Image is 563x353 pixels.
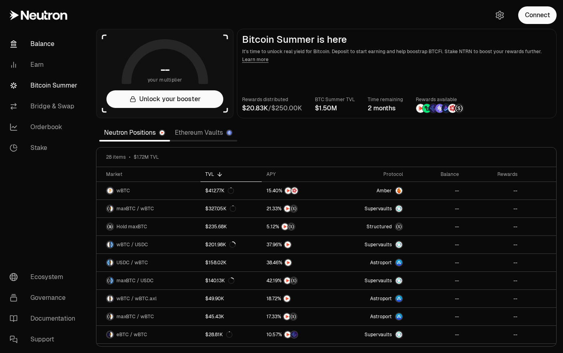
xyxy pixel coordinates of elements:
[365,277,392,284] span: Supervaults
[282,223,288,230] img: NTRN
[413,171,459,177] div: Balance
[464,182,522,199] a: --
[365,241,392,248] span: Supervaults
[335,200,408,217] a: SupervaultsSupervaults
[416,96,464,104] p: Rewards available
[200,236,262,253] a: $201.98K
[107,331,110,338] img: eBTC Logo
[416,104,425,113] img: NTRN
[408,272,464,289] a: --
[266,259,330,267] button: NTRN
[464,326,522,343] a: --
[464,272,522,289] a: --
[148,76,182,84] span: your multiplier
[205,241,236,248] div: $201.98K
[96,326,200,343] a: eBTC LogowBTC LogoeBTC / wBTC
[200,254,262,271] a: $158.02K
[205,313,224,320] div: $45.43K
[262,218,335,235] a: NTRNStructured Points
[110,313,113,320] img: wBTC Logo
[464,290,522,307] a: --
[464,254,522,271] a: --
[408,308,464,325] a: --
[110,331,113,338] img: wBTC Logo
[116,259,148,266] span: USDC / wBTC
[262,272,335,289] a: NTRNStructured Points
[335,326,408,343] a: SupervaultsSupervaults
[134,154,159,160] span: $1.72M TVL
[205,187,234,194] div: $412.77K
[266,331,330,339] button: NTRNEtherFi Points
[242,48,551,64] p: It's time to unlock real yield for Bitcoin. Deposit to start earning and help boostrap BTCFi. Sta...
[96,272,200,289] a: maxBTC LogoUSDC LogomaxBTC / USDC
[284,205,291,212] img: NTRN
[116,241,148,248] span: wBTC / USDC
[335,272,408,289] a: SupervaultsSupervaults
[469,171,517,177] div: Rewards
[200,326,262,343] a: $28.81K
[464,308,522,325] a: --
[518,6,557,24] button: Connect
[96,236,200,253] a: wBTC LogoUSDC LogowBTC / USDC
[455,104,463,113] img: Structured Points
[107,241,110,248] img: wBTC Logo
[106,171,196,177] div: Market
[423,104,431,113] img: Lombard Lux
[408,326,464,343] a: --
[335,236,408,253] a: SupervaultsSupervaults
[370,313,392,320] span: Astroport
[335,308,408,325] a: Astroport
[3,96,86,117] a: Bridge & Swap
[335,290,408,307] a: Astroport
[335,254,408,271] a: Astroport
[107,223,113,230] img: maxBTC Logo
[3,75,86,96] a: Bitcoin Summer
[285,331,291,338] img: NTRN
[110,205,113,212] img: wBTC Logo
[107,205,110,212] img: maxBTC Logo
[284,295,290,302] img: NTRN
[160,130,164,135] img: Neutron Logo
[116,295,156,302] span: wBTC / wBTC.axl
[429,104,438,113] img: EtherFi Points
[284,313,290,320] img: NTRN
[3,138,86,158] a: Stake
[262,200,335,217] a: NTRNStructured Points
[370,295,392,302] span: Astroport
[107,259,110,266] img: USDC Logo
[262,290,335,307] a: NTRN
[200,218,262,235] a: $235.68K
[396,205,402,212] img: Supervaults
[110,259,113,266] img: wBTC Logo
[205,259,226,266] div: $158.02K
[288,223,295,230] img: Structured Points
[285,241,291,248] img: NTRN
[367,223,392,230] span: Structured
[396,187,402,194] img: Amber
[205,277,234,284] div: $140.13K
[96,218,200,235] a: maxBTC LogoHold maxBTC
[435,104,444,113] img: Solv Points
[315,96,355,104] p: BTC Summer TVL
[170,125,237,141] a: Ethereum Vaults
[262,182,335,199] a: NTRNMars Fragments
[262,326,335,343] a: NTRNEtherFi Points
[227,130,232,135] img: Ethereum Logo
[200,290,262,307] a: $49.90K
[368,104,403,113] div: 2 months
[205,205,236,212] div: $327.05K
[291,331,297,338] img: EtherFi Points
[106,154,126,160] span: 28 items
[106,90,223,108] button: Unlock your booster
[335,182,408,199] a: AmberAmber
[99,125,170,141] a: Neutron Positions
[116,205,154,212] span: maxBTC / wBTC
[464,218,522,235] a: --
[262,308,335,325] a: NTRNStructured Points
[396,331,402,338] img: Supervaults
[408,254,464,271] a: --
[96,200,200,217] a: maxBTC LogowBTC LogomaxBTC / wBTC
[116,187,130,194] span: wBTC
[408,218,464,235] a: --
[448,104,457,113] img: Mars Fragments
